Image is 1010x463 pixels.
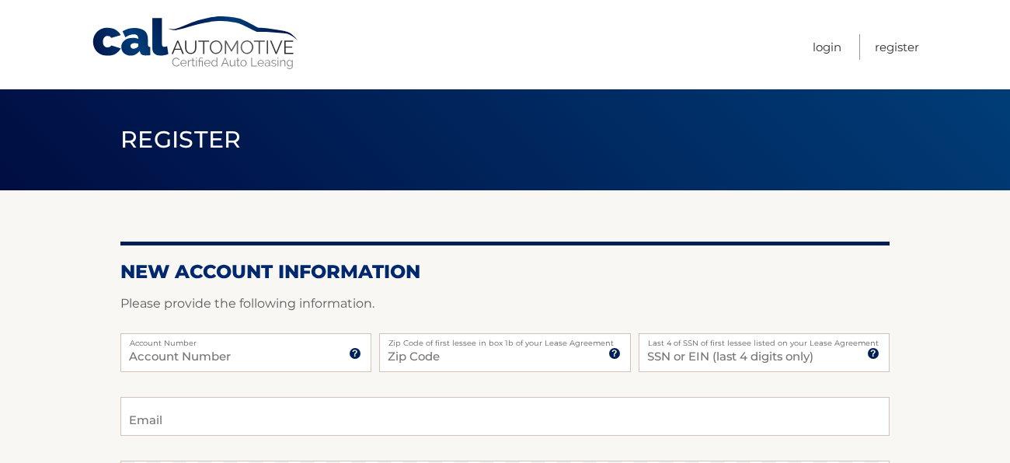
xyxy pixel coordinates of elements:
input: Zip Code [379,333,630,372]
a: Register [875,34,919,60]
label: Account Number [120,333,371,346]
label: Zip Code of first lessee in box 1b of your Lease Agreement [379,333,630,346]
input: SSN or EIN (last 4 digits only) [639,333,890,372]
img: tooltip.svg [349,347,361,360]
label: Last 4 of SSN of first lessee listed on your Lease Agreement [639,333,890,346]
img: tooltip.svg [867,347,879,360]
img: tooltip.svg [608,347,621,360]
h2: New Account Information [120,260,890,284]
a: Cal Automotive [91,16,301,71]
span: Register [120,125,242,154]
input: Email [120,397,890,436]
input: Account Number [120,333,371,372]
p: Please provide the following information. [120,293,890,315]
a: Login [813,34,841,60]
